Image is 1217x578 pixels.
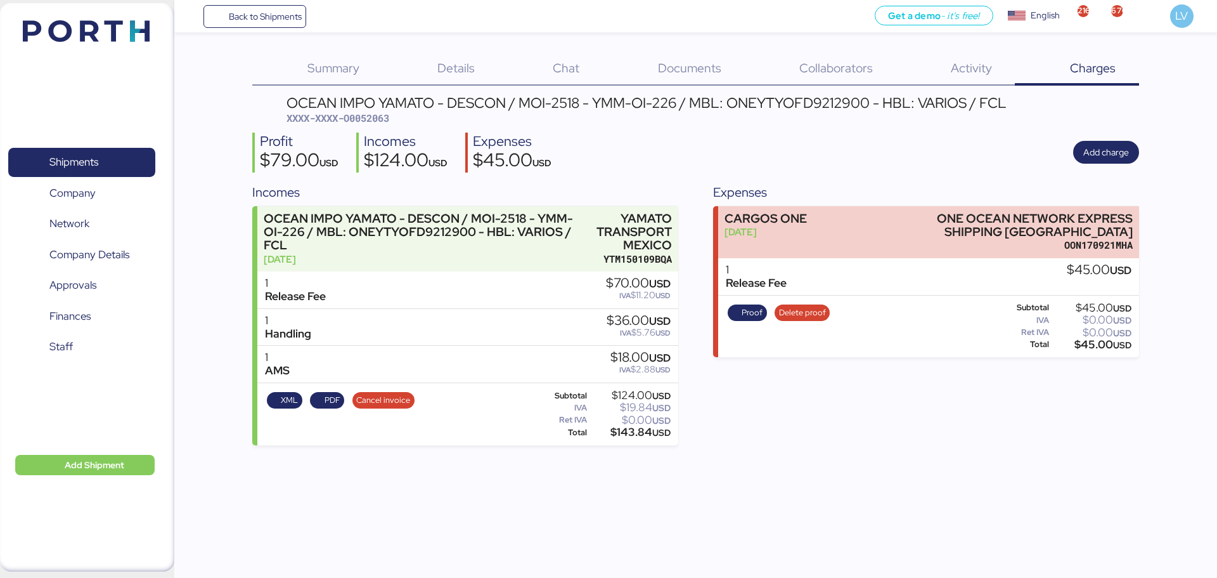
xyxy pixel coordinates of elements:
[473,133,551,151] div: Expenses
[742,306,763,320] span: Proof
[655,328,671,338] span: USD
[265,327,311,341] div: Handling
[8,240,155,269] a: Company Details
[437,60,475,76] span: Details
[532,157,551,169] span: USD
[287,112,389,124] span: XXXX-XXXX-O0052063
[8,271,155,300] a: Approvals
[655,365,671,375] span: USD
[49,184,96,202] span: Company
[610,365,671,374] div: $2.88
[1113,339,1131,351] span: USD
[995,303,1050,312] div: Subtotal
[8,301,155,331] a: Finances
[652,415,671,426] span: USD
[260,151,338,173] div: $79.00
[655,291,671,301] span: USD
[534,391,587,400] div: Subtotal
[553,60,579,76] span: Chat
[589,391,671,400] div: $124.00
[1113,303,1131,314] span: USD
[1110,263,1131,277] span: USD
[287,96,1007,110] div: OCEAN IMPO YAMATO - DESCON / MOI-2518 - YMM-OI-226 / MBL: ONEYTYOFD9212900 - HBL: VARIOS / FCL
[724,212,807,225] div: CARGOS ONE
[267,392,302,409] button: XML
[607,314,671,328] div: $36.00
[728,305,767,321] button: Proof
[1067,263,1131,277] div: $45.00
[428,157,448,169] span: USD
[534,416,587,424] div: Ret IVA
[203,5,307,28] a: Back to Shipments
[252,183,678,202] div: Incomes
[649,314,671,328] span: USD
[584,253,672,266] div: YTM150109BQA
[606,291,671,300] div: $11.20
[995,316,1050,325] div: IVA
[658,60,721,76] span: Documents
[652,390,671,402] span: USD
[584,212,672,252] div: YAMATO TRANSPORT MEXICO
[619,291,631,301] span: IVA
[619,365,631,375] span: IVA
[8,332,155,362] a: Staff
[726,263,787,277] div: 1
[534,404,587,412] div: IVA
[620,328,631,338] span: IVA
[265,314,311,327] div: 1
[356,393,410,407] span: Cancel invoice
[281,393,298,407] span: XML
[1052,315,1131,325] div: $0.00
[1175,8,1188,24] span: LV
[265,290,326,303] div: Release Fee
[610,351,671,365] div: $18.00
[260,133,338,151] div: Profit
[649,277,671,291] span: USD
[49,307,91,325] span: Finances
[799,60,873,76] span: Collaborators
[182,6,203,27] button: Menu
[49,338,73,356] span: Staff
[1052,340,1131,350] div: $45.00
[8,209,155,239] a: Network
[649,351,671,365] span: USD
[65,457,124,473] span: Add Shipment
[589,428,671,437] div: $143.84
[951,60,992,76] span: Activity
[8,148,155,177] a: Shipments
[15,455,155,475] button: Add Shipment
[775,305,830,321] button: Delete proof
[1031,9,1060,22] div: English
[352,392,415,409] button: Cancel invoice
[1052,303,1131,313] div: $45.00
[779,306,826,320] span: Delete proof
[364,151,448,173] div: $124.00
[319,157,338,169] span: USD
[713,183,1138,202] div: Expenses
[589,416,671,425] div: $0.00
[1070,60,1116,76] span: Charges
[1113,315,1131,326] span: USD
[364,133,448,151] div: Incomes
[589,403,671,412] div: $19.84
[49,246,129,264] span: Company Details
[264,212,577,252] div: OCEAN IMPO YAMATO - DESCON / MOI-2518 - YMM-OI-226 / MBL: ONEYTYOFD9212900 - HBL: VARIOS / FCL
[310,392,344,409] button: PDF
[264,253,577,266] div: [DATE]
[995,328,1050,337] div: Ret IVA
[995,340,1050,349] div: Total
[229,9,302,24] span: Back to Shipments
[652,402,671,414] span: USD
[1113,327,1131,339] span: USD
[1073,141,1139,164] button: Add charge
[265,351,290,364] div: 1
[307,60,359,76] span: Summary
[652,427,671,438] span: USD
[888,239,1133,252] div: OON170921MHA
[1083,145,1129,160] span: Add charge
[265,364,290,378] div: AMS
[8,178,155,207] a: Company
[49,276,96,294] span: Approvals
[49,214,89,233] span: Network
[49,153,98,171] span: Shipments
